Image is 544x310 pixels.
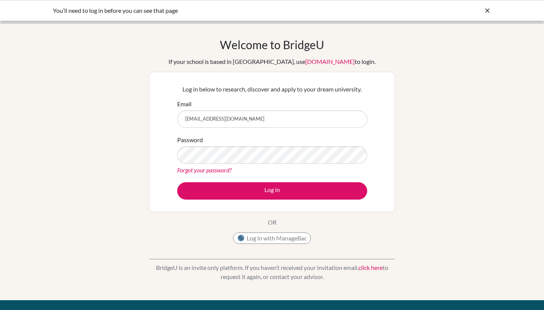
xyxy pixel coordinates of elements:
[177,135,203,144] label: Password
[177,99,192,108] label: Email
[268,218,277,227] p: OR
[305,58,355,65] a: [DOMAIN_NAME]
[149,263,395,281] p: BridgeU is an invite only platform. If you haven’t received your invitation email, to request it ...
[177,182,367,200] button: Log in
[359,264,383,271] a: click here
[168,57,376,66] div: If your school is based in [GEOGRAPHIC_DATA], use to login.
[177,166,232,174] a: Forgot your password?
[177,85,367,94] p: Log in below to research, discover and apply to your dream university.
[53,6,378,15] div: You’ll need to log in before you can see that page
[233,232,311,244] button: Log in with ManageBac
[220,38,324,51] h1: Welcome to BridgeU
